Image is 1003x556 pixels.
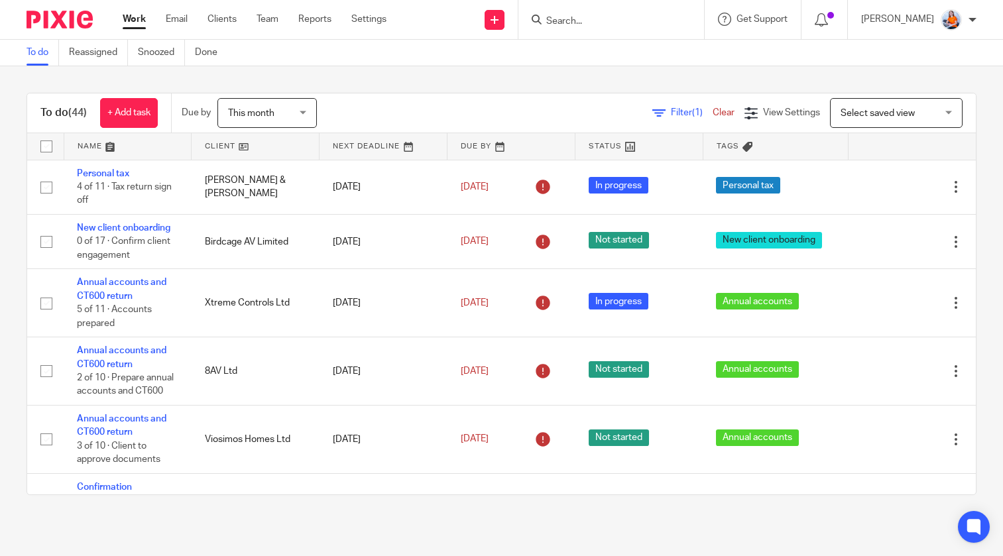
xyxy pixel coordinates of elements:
[192,160,320,214] td: [PERSON_NAME] & [PERSON_NAME]
[77,373,174,396] span: 2 of 10 · Prepare annual accounts and CT600
[298,13,331,26] a: Reports
[123,13,146,26] a: Work
[320,214,447,268] td: [DATE]
[320,269,447,337] td: [DATE]
[192,473,320,541] td: Orange Property Group Ltd
[77,414,166,437] a: Annual accounts and CT600 return
[228,109,274,118] span: This month
[320,160,447,214] td: [DATE]
[192,269,320,337] td: Xtreme Controls Ltd
[671,108,713,117] span: Filter
[192,406,320,474] td: Viosimos Homes Ltd
[589,361,649,378] span: Not started
[589,232,649,249] span: Not started
[716,429,799,446] span: Annual accounts
[461,298,489,307] span: [DATE]
[320,406,447,474] td: [DATE]
[77,237,170,260] span: 0 of 17 · Confirm client engagement
[716,293,799,309] span: Annual accounts
[40,106,87,120] h1: To do
[589,177,648,194] span: In progress
[716,232,822,249] span: New client onboarding
[77,182,172,205] span: 4 of 11 · Tax return sign off
[713,108,735,117] a: Clear
[941,9,962,30] img: DSC08036.jpg
[100,98,158,128] a: + Add task
[207,13,237,26] a: Clients
[77,223,170,233] a: New client onboarding
[589,429,649,446] span: Not started
[763,108,820,117] span: View Settings
[461,237,489,247] span: [DATE]
[166,13,188,26] a: Email
[182,106,211,119] p: Due by
[27,11,93,28] img: Pixie
[351,13,386,26] a: Settings
[257,13,278,26] a: Team
[195,40,227,66] a: Done
[461,435,489,444] span: [DATE]
[77,482,132,505] a: Confirmation Statement
[841,109,915,118] span: Select saved view
[77,169,129,178] a: Personal tax
[716,177,780,194] span: Personal tax
[192,214,320,268] td: Birdcage AV Limited
[77,305,152,328] span: 5 of 11 · Accounts prepared
[138,40,185,66] a: Snoozed
[461,182,489,192] span: [DATE]
[69,40,128,66] a: Reassigned
[737,15,788,24] span: Get Support
[68,107,87,118] span: (44)
[589,293,648,309] span: In progress
[717,142,739,150] span: Tags
[77,346,166,368] a: Annual accounts and CT600 return
[461,366,489,376] span: [DATE]
[716,361,799,378] span: Annual accounts
[320,473,447,541] td: [DATE]
[27,40,59,66] a: To do
[692,108,703,117] span: (1)
[545,16,664,28] input: Search
[77,278,166,300] a: Annual accounts and CT600 return
[320,337,447,406] td: [DATE]
[77,441,160,465] span: 3 of 10 · Client to approve documents
[861,13,934,26] p: [PERSON_NAME]
[192,337,320,406] td: 8AV Ltd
